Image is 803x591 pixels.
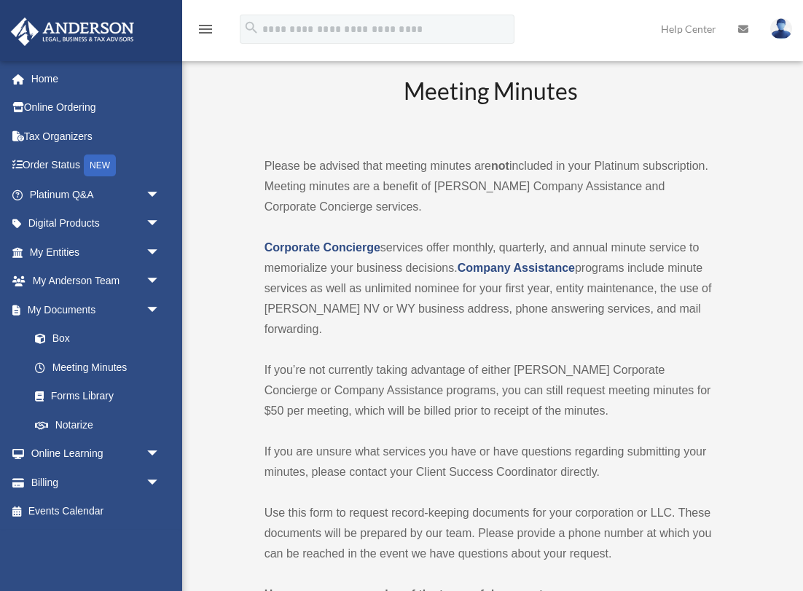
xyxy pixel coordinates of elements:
a: My Entitiesarrow_drop_down [10,238,182,267]
i: search [243,20,259,36]
a: Platinum Q&Aarrow_drop_down [10,180,182,209]
p: If you are unsure what services you have or have questions regarding submitting your minutes, ple... [265,442,718,482]
img: User Pic [770,18,792,39]
a: Corporate Concierge [265,241,380,254]
a: menu [197,26,214,38]
span: arrow_drop_down [146,209,175,239]
a: Order StatusNEW [10,151,182,181]
a: Online Learningarrow_drop_down [10,439,182,469]
img: Anderson Advisors Platinum Portal [7,17,138,46]
span: arrow_drop_down [146,439,175,469]
a: Tax Organizers [10,122,182,151]
span: arrow_drop_down [146,180,175,210]
a: Digital Productsarrow_drop_down [10,209,182,238]
a: Meeting Minutes [20,353,175,382]
p: If you’re not currently taking advantage of either [PERSON_NAME] Corporate Concierge or Company A... [265,360,718,421]
span: arrow_drop_down [146,468,175,498]
a: My Documentsarrow_drop_down [10,295,182,324]
a: Box [20,324,182,353]
p: Use this form to request record-keeping documents for your corporation or LLC. These documents wi... [265,503,718,564]
div: NEW [84,154,116,176]
strong: not [491,160,509,172]
span: arrow_drop_down [146,267,175,297]
a: Billingarrow_drop_down [10,468,182,497]
i: menu [197,20,214,38]
a: My Anderson Teamarrow_drop_down [10,267,182,296]
span: arrow_drop_down [146,238,175,267]
a: Online Ordering [10,93,182,122]
h2: Meeting Minutes [265,75,718,136]
a: Home [10,64,182,93]
p: Please be advised that meeting minutes are included in your Platinum subscription. Meeting minute... [265,156,718,217]
a: Events Calendar [10,497,182,526]
a: Forms Library [20,382,182,411]
a: Notarize [20,410,182,439]
p: services offer monthly, quarterly, and annual minute service to memorialize your business decisio... [265,238,718,340]
a: Company Assistance [458,262,575,274]
span: arrow_drop_down [146,295,175,325]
